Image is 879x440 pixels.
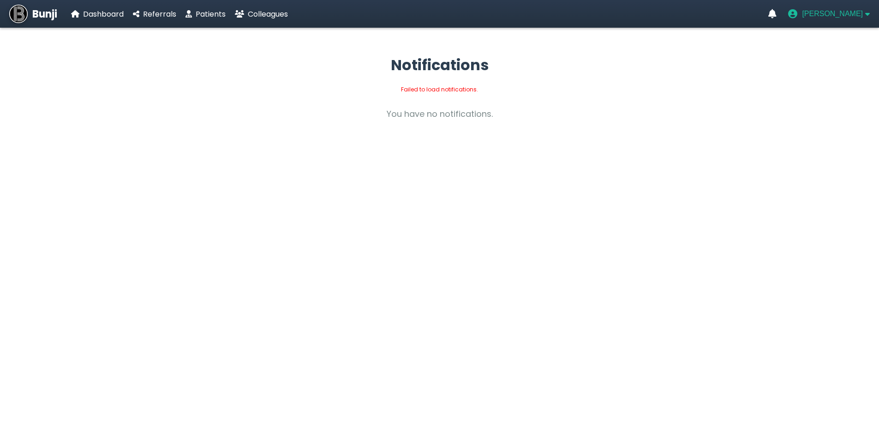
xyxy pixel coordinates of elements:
[802,10,863,18] span: [PERSON_NAME]
[9,5,28,23] img: Bunji Dental Referral Management
[248,9,288,19] span: Colleagues
[163,54,717,76] h2: Notifications
[9,5,57,23] a: Bunji
[196,9,226,19] span: Patients
[133,8,176,20] a: Referrals
[32,6,57,22] span: Bunji
[163,108,717,120] p: You have no notifications.
[83,9,124,19] span: Dashboard
[235,8,288,20] a: Colleagues
[163,85,717,94] div: Failed to load notifications.
[768,9,777,18] a: Notifications
[788,9,870,18] button: User menu
[71,8,124,20] a: Dashboard
[185,8,226,20] a: Patients
[143,9,176,19] span: Referrals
